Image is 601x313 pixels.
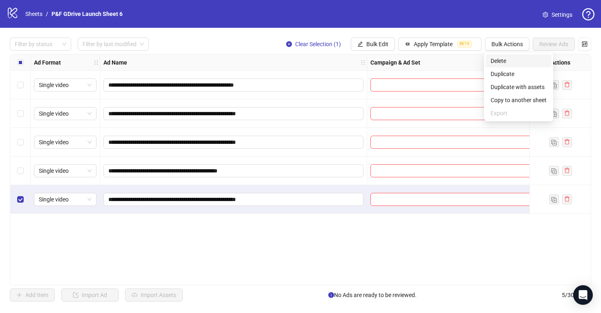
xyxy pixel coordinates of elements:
button: Bulk Edit [351,38,395,51]
span: question-circle [582,8,594,20]
button: Review Ads [533,38,575,51]
span: Duplicate [491,69,547,78]
span: Bulk Actions [491,41,523,47]
strong: Ad Name [103,58,127,67]
span: Clear Selection (1) [295,41,341,47]
button: Duplicate [549,137,559,147]
div: Open Intercom Messenger [573,285,593,305]
button: Clear Selection (1) [280,38,348,51]
span: Export [491,109,547,118]
span: BETA [457,41,472,47]
button: Add Item [10,288,55,302]
span: No Ads are ready to be reviewed. [328,291,417,300]
span: holder [360,60,366,65]
div: Select all rows [10,54,31,71]
span: Duplicate with assets [491,83,547,92]
button: Duplicate [549,166,559,176]
span: holder [99,60,105,65]
div: Select row 3 [10,128,31,156]
div: Select row 5 [10,185,31,214]
strong: Campaign & Ad Set [370,58,420,67]
div: Select row 2 [10,99,31,128]
a: Settings [536,8,579,21]
button: Apply TemplateBETA [398,38,482,51]
span: Single video [39,107,92,120]
strong: Ad Format [34,58,61,67]
span: Delete [491,56,547,65]
span: Single video [39,79,92,91]
button: Configure table settings [578,38,591,51]
div: Select row 1 [10,71,31,99]
button: Bulk Actions [485,38,529,51]
span: 5 / 300 items [562,291,591,300]
span: setting [543,12,548,18]
button: Import Ad [61,288,119,302]
button: Duplicate [549,80,559,90]
strong: Actions [551,58,570,67]
span: Single video [39,165,92,177]
div: Select row 4 [10,156,31,185]
span: edit [357,41,363,47]
span: Bulk Edit [366,41,388,47]
span: Settings [552,10,572,19]
span: control [582,41,588,47]
span: Single video [39,136,92,148]
a: Sheets [24,9,44,18]
button: Duplicate [549,109,559,118]
button: Duplicate [549,195,559,204]
div: Resize Ad Name column [365,54,367,70]
span: holder [93,60,99,65]
li: / [46,9,48,18]
span: Single video [39,193,92,206]
div: Resize Ad Format column [98,54,100,70]
span: holder [366,60,372,65]
span: Apply Template [414,41,453,47]
span: close-circle [286,41,292,47]
span: Copy to another sheet [491,96,547,105]
button: Import Assets [125,288,183,302]
span: info-circle [328,292,334,298]
a: P&F GDrive Launch Sheet 6 [50,9,124,18]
